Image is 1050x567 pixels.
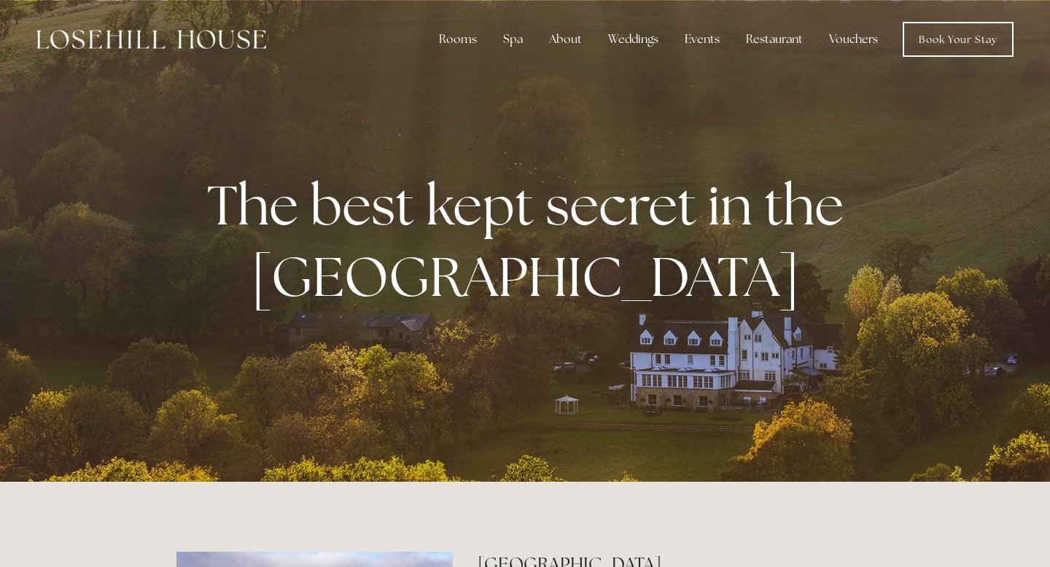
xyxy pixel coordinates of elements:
strong: The best kept secret in the [GEOGRAPHIC_DATA] [207,169,855,312]
div: About [537,25,594,54]
div: Weddings [596,25,670,54]
a: Book Your Stay [903,22,1014,57]
div: Spa [491,25,534,54]
a: Vouchers [817,25,890,54]
div: Rooms [427,25,489,54]
div: Events [673,25,731,54]
div: Restaurant [734,25,814,54]
img: Losehill House [36,30,266,49]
